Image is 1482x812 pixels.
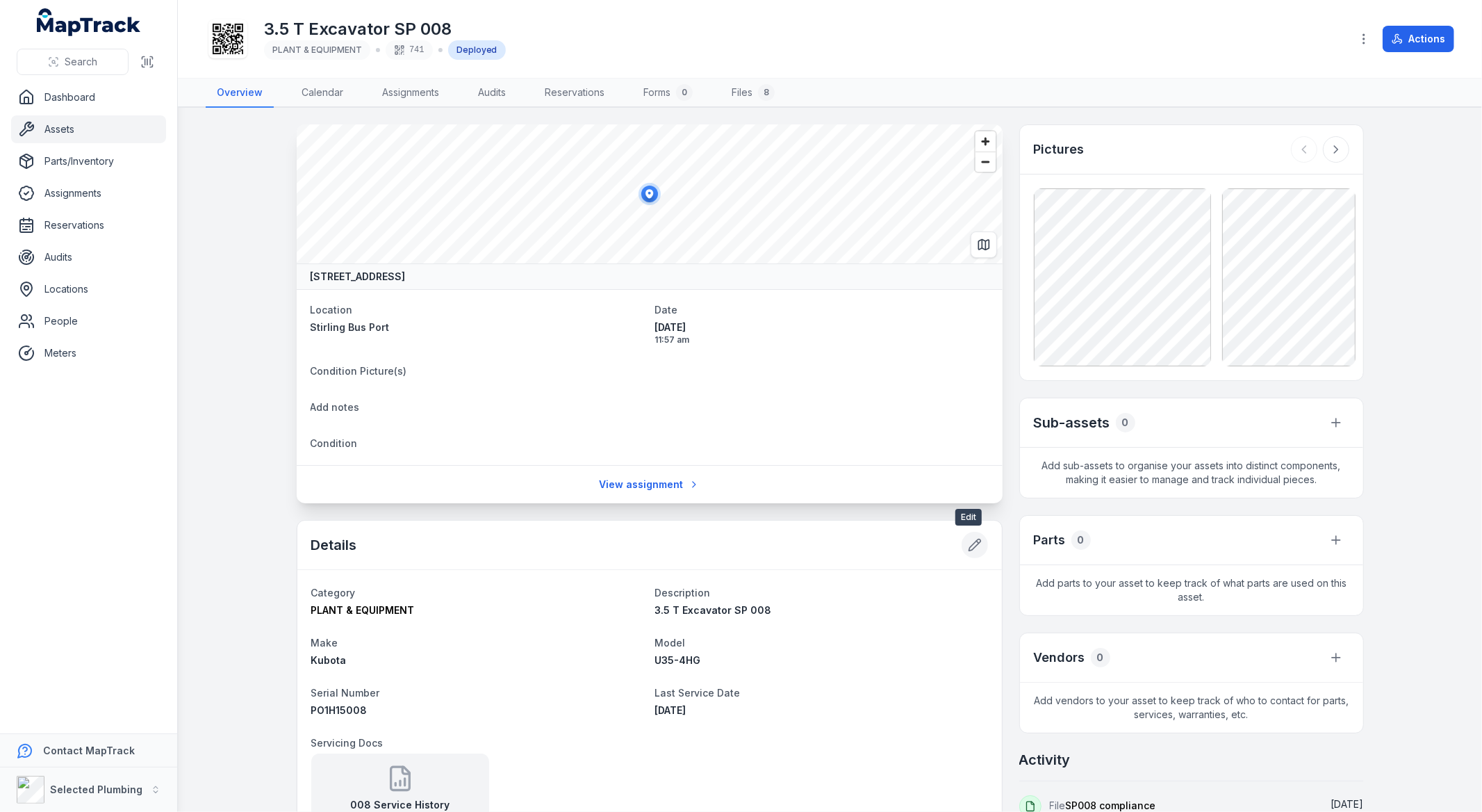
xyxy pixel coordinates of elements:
a: Meters [11,339,166,367]
span: Add notes [311,401,360,413]
span: [DATE] [1331,798,1364,810]
span: Model [655,637,686,649]
time: 08/10/2025, 12:56:30 pm [1331,798,1364,810]
a: Audits [11,243,166,271]
button: Switch to Map View [971,232,997,258]
div: 741 [386,40,433,60]
span: PLANT & EQUIPMENT [272,44,362,55]
span: [DATE] [655,320,989,334]
button: Actions [1383,26,1454,52]
span: Make [311,637,338,649]
a: Assets [11,115,166,143]
a: Assignments [11,179,166,207]
button: Zoom in [975,131,996,152]
div: 0 [1116,413,1135,432]
span: PLANT & EQUIPMENT [311,604,415,616]
a: Files8 [721,79,786,108]
span: Add parts to your asset to keep track of what parts are used on this asset. [1020,565,1363,615]
a: MapTrack [37,8,141,36]
h3: Vendors [1034,648,1085,667]
strong: Selected Plumbing [50,783,142,795]
time: 08/10/2025, 11:57:05 am [655,320,989,346]
canvas: Map [297,124,1003,263]
strong: Contact MapTrack [43,745,135,756]
h2: Details [311,535,357,555]
a: Overview [206,79,274,108]
strong: [STREET_ADDRESS] [311,270,406,284]
span: Search [65,55,97,69]
h2: Sub-assets [1034,413,1110,432]
span: Location [311,304,353,316]
a: Forms0 [632,79,704,108]
div: 8 [758,84,775,101]
div: 0 [1091,648,1110,667]
span: Date [655,304,678,316]
span: Servicing Docs [311,737,384,749]
strong: 008 Service History [350,798,450,812]
a: Locations [11,275,166,303]
h3: Pictures [1034,140,1085,159]
span: Serial Number [311,687,380,699]
span: Condition Picture(s) [311,365,407,377]
a: Reservations [534,79,616,108]
span: 11:57 am [655,334,989,346]
span: Category [311,587,356,599]
span: Last Service Date [655,687,741,699]
span: Kubota [311,654,347,666]
a: Parts/Inventory [11,147,166,175]
div: 0 [676,84,693,101]
span: Edit [955,509,982,526]
button: Zoom out [975,152,996,172]
span: Condition [311,437,358,449]
div: Deployed [448,40,506,60]
span: [DATE] [655,704,686,716]
a: People [11,307,166,335]
span: Add vendors to your asset to keep track of who to contact for parts, services, warranties, etc. [1020,683,1363,733]
span: Stirling Bus Port [311,321,390,333]
a: Assignments [371,79,450,108]
span: PO1H15008 [311,704,368,716]
time: 06/06/2025, 12:00:00 am [655,704,686,716]
span: Description [655,587,711,599]
h3: Parts [1034,530,1066,550]
span: U35-4HG [655,654,701,666]
a: Calendar [290,79,354,108]
a: Audits [467,79,517,108]
button: Search [17,49,129,75]
a: Reservations [11,211,166,239]
span: Add sub-assets to organise your assets into distinct components, making it easier to manage and t... [1020,448,1363,498]
h1: 3.5 T Excavator SP 008 [264,18,506,40]
a: Stirling Bus Port [311,320,644,334]
h2: Activity [1019,750,1071,770]
span: 3.5 T Excavator SP 008 [655,604,772,616]
div: 0 [1071,530,1091,550]
a: View assignment [590,471,709,498]
a: Dashboard [11,83,166,111]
